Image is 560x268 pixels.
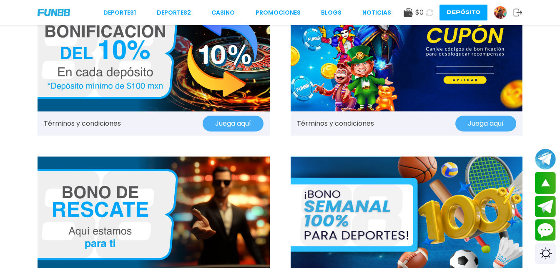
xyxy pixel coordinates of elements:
[439,5,487,20] button: Depósito
[362,8,391,17] a: NOTICIAS
[38,9,70,16] img: Company Logo
[321,8,342,17] a: BLOGS
[256,8,301,17] a: Promociones
[494,6,513,19] a: Avatar
[415,8,424,18] span: $ 0
[535,219,556,241] button: Contact customer service
[535,196,556,217] button: Join telegram
[535,172,556,194] button: scroll up
[103,8,136,17] a: Deportes1
[455,116,516,131] button: Juega aquí
[535,148,556,170] button: Join telegram channel
[157,8,191,17] a: Deportes2
[211,8,235,17] a: CASINO
[203,116,264,131] button: Juega aquí
[297,119,374,129] a: Términos y condiciones
[494,6,507,19] img: Avatar
[535,243,556,264] div: Switch theme
[44,119,121,129] a: Términos y condiciones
